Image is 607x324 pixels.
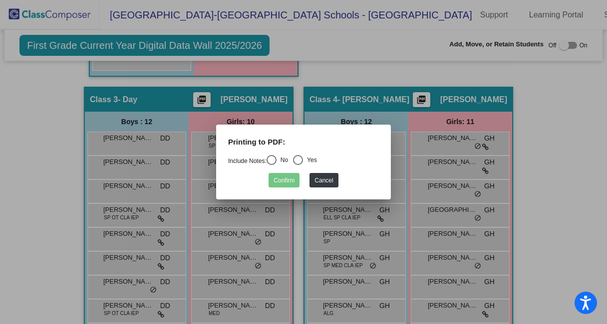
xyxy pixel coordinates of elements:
[277,156,288,164] div: No
[228,158,267,164] a: Include Notes:
[228,137,285,148] label: Printing to PDF:
[309,173,338,187] button: Cancel
[303,156,317,164] div: Yes
[228,158,317,164] mat-radio-group: Select an option
[269,173,300,187] button: Confirm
